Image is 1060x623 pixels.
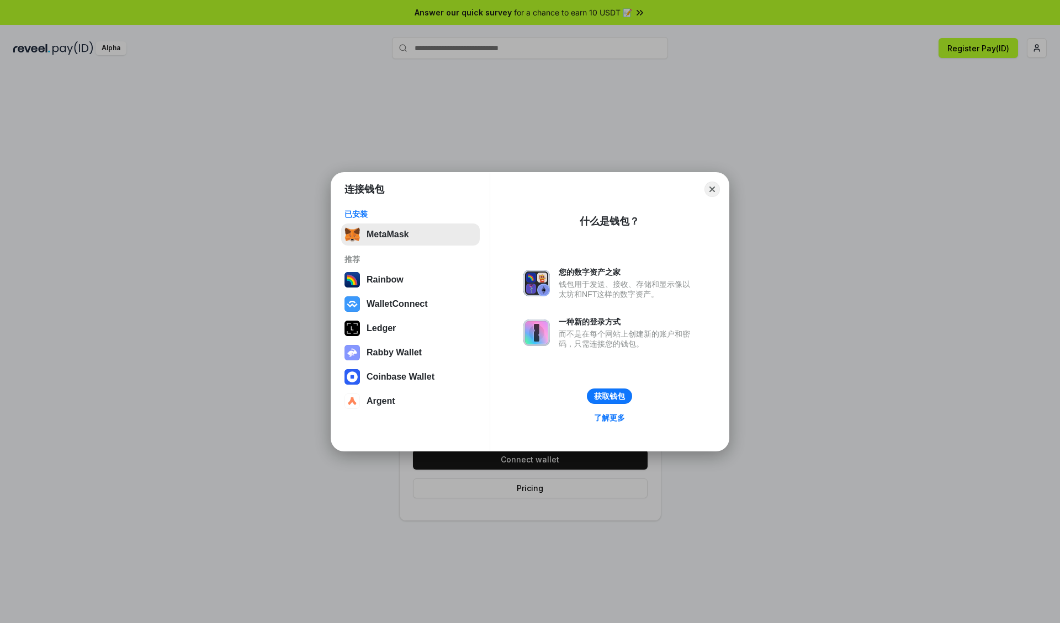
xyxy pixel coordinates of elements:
[341,293,480,315] button: WalletConnect
[367,323,396,333] div: Ledger
[344,183,384,196] h1: 连接钱包
[580,215,639,228] div: 什么是钱包？
[344,393,360,409] img: svg+xml,%3Csvg%20width%3D%2228%22%20height%3D%2228%22%20viewBox%3D%220%200%2028%2028%22%20fill%3D...
[594,391,625,401] div: 获取钱包
[344,209,476,219] div: 已安装
[367,230,409,239] div: MetaMask
[341,366,480,388] button: Coinbase Wallet
[559,279,696,299] div: 钱包用于发送、接收、存储和显示像以太坊和NFT这样的数字资产。
[367,348,422,358] div: Rabby Wallet
[341,342,480,364] button: Rabby Wallet
[559,329,696,349] div: 而不是在每个网站上创建新的账户和密码，只需连接您的钱包。
[344,227,360,242] img: svg+xml,%3Csvg%20fill%3D%22none%22%20height%3D%2233%22%20viewBox%3D%220%200%2035%2033%22%20width%...
[367,396,395,406] div: Argent
[344,254,476,264] div: 推荐
[594,413,625,423] div: 了解更多
[344,321,360,336] img: svg+xml,%3Csvg%20xmlns%3D%22http%3A%2F%2Fwww.w3.org%2F2000%2Fsvg%22%20width%3D%2228%22%20height%3...
[587,411,632,425] a: 了解更多
[587,388,632,404] button: 获取钱包
[559,317,696,327] div: 一种新的登录方式
[704,182,720,197] button: Close
[344,345,360,360] img: svg+xml,%3Csvg%20xmlns%3D%22http%3A%2F%2Fwww.w3.org%2F2000%2Fsvg%22%20fill%3D%22none%22%20viewBox...
[341,390,480,412] button: Argent
[341,317,480,339] button: Ledger
[559,267,696,277] div: 您的数字资产之家
[523,270,550,296] img: svg+xml,%3Csvg%20xmlns%3D%22http%3A%2F%2Fwww.w3.org%2F2000%2Fsvg%22%20fill%3D%22none%22%20viewBox...
[344,296,360,312] img: svg+xml,%3Csvg%20width%3D%2228%22%20height%3D%2228%22%20viewBox%3D%220%200%2028%2028%22%20fill%3D...
[367,275,404,285] div: Rainbow
[523,320,550,346] img: svg+xml,%3Csvg%20xmlns%3D%22http%3A%2F%2Fwww.w3.org%2F2000%2Fsvg%22%20fill%3D%22none%22%20viewBox...
[367,299,428,309] div: WalletConnect
[341,269,480,291] button: Rainbow
[344,369,360,385] img: svg+xml,%3Csvg%20width%3D%2228%22%20height%3D%2228%22%20viewBox%3D%220%200%2028%2028%22%20fill%3D...
[367,372,434,382] div: Coinbase Wallet
[344,272,360,287] img: svg+xml,%3Csvg%20width%3D%22120%22%20height%3D%22120%22%20viewBox%3D%220%200%20120%20120%22%20fil...
[341,223,480,246] button: MetaMask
